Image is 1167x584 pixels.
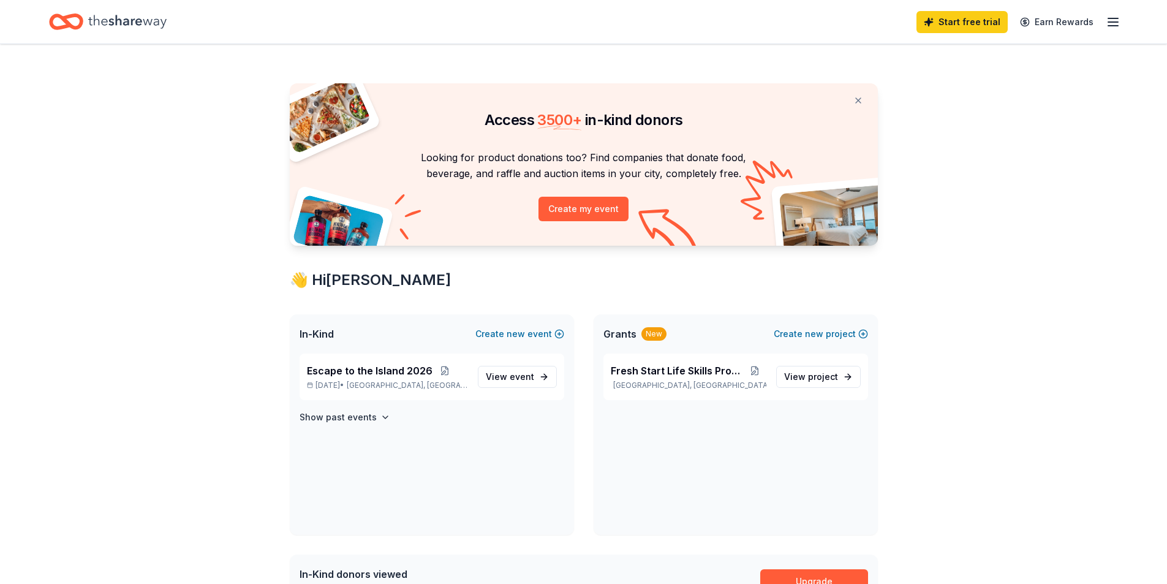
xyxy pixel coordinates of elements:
span: View [784,370,838,384]
span: View [486,370,534,384]
p: Looking for product donations too? Find companies that donate food, beverage, and raffle and auct... [304,150,863,182]
span: Access in-kind donors [485,111,683,129]
p: [GEOGRAPHIC_DATA], [GEOGRAPHIC_DATA] [611,381,766,390]
span: new [507,327,525,341]
span: Grants [603,327,636,341]
div: In-Kind donors viewed [300,567,550,582]
span: Fresh Start Life Skills Program [611,363,744,378]
img: Curvy arrow [638,209,700,255]
a: Earn Rewards [1013,11,1101,33]
span: In-Kind [300,327,334,341]
a: View event [478,366,557,388]
h4: Show past events [300,410,377,425]
span: Escape to the Island 2026 [307,363,432,378]
button: Createnewevent [475,327,564,341]
span: [GEOGRAPHIC_DATA], [GEOGRAPHIC_DATA] [347,381,467,390]
div: 👋 Hi [PERSON_NAME] [290,270,878,290]
img: Pizza [276,76,371,154]
a: View project [776,366,861,388]
span: event [510,371,534,382]
button: Createnewproject [774,327,868,341]
button: Show past events [300,410,390,425]
span: 3500 + [537,111,581,129]
button: Create my event [538,197,629,221]
p: [DATE] • [307,381,468,390]
a: Start free trial [916,11,1008,33]
span: new [805,327,823,341]
div: New [641,327,667,341]
a: Home [49,7,167,36]
span: project [808,371,838,382]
